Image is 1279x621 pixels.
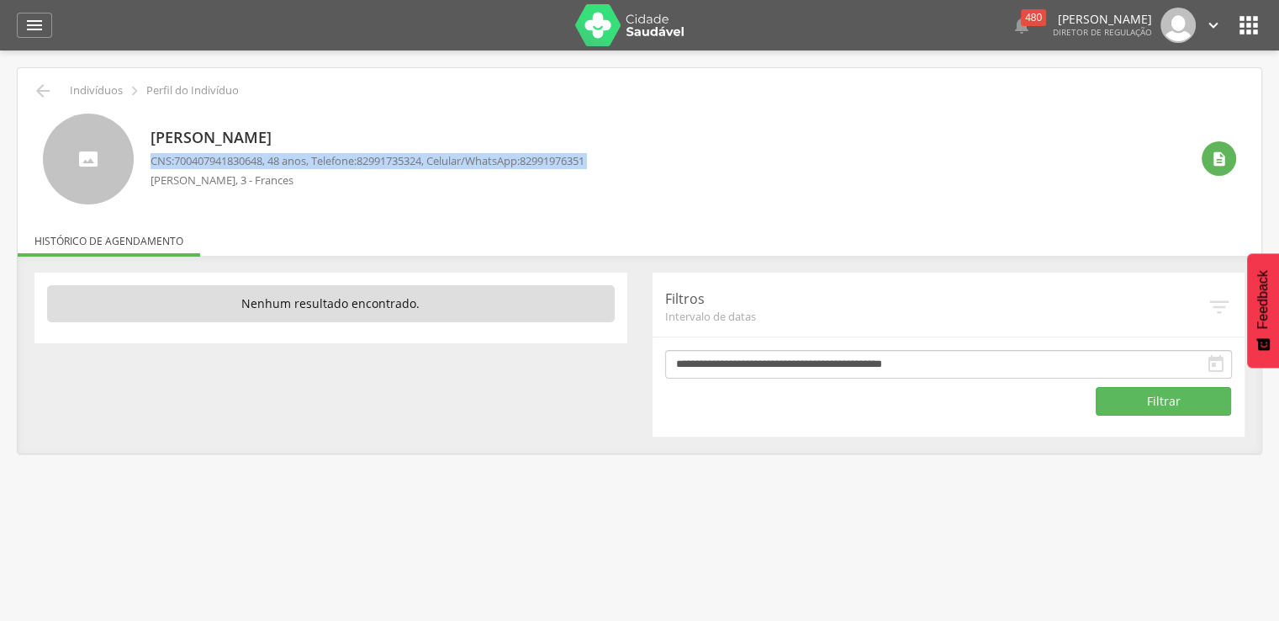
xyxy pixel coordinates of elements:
span: Feedback [1255,270,1271,329]
div: Ver histórico de cadastramento [1202,141,1236,176]
i:  [125,82,144,100]
span: 700407941830648 [174,153,262,168]
i:  [1206,354,1226,374]
p: [PERSON_NAME] [151,127,584,149]
i:  [1207,295,1232,320]
button: Feedback - Mostrar pesquisa [1247,253,1279,368]
i:  [1211,151,1228,167]
button: Filtrar [1096,387,1231,416]
span: Intervalo de datas [665,309,1208,324]
p: [PERSON_NAME], 3 - Frances [151,172,584,188]
i: Voltar [33,81,53,101]
p: Indivíduos [70,84,123,98]
i:  [24,15,45,35]
a:  480 [1012,8,1032,43]
span: 82991735324 [357,153,421,168]
p: Perfil do Indivíduo [146,84,239,98]
p: Nenhum resultado encontrado. [47,285,615,322]
div: 480 [1021,9,1046,26]
p: [PERSON_NAME] [1053,13,1152,25]
span: Diretor de regulação [1053,26,1152,38]
a:  [1204,8,1223,43]
p: CNS: , 48 anos, Telefone: , Celular/WhatsApp: [151,153,584,169]
i:  [1235,12,1262,39]
p: Filtros [665,289,1208,309]
i:  [1012,15,1032,35]
i:  [1204,16,1223,34]
a:  [17,13,52,38]
span: 82991976351 [520,153,584,168]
